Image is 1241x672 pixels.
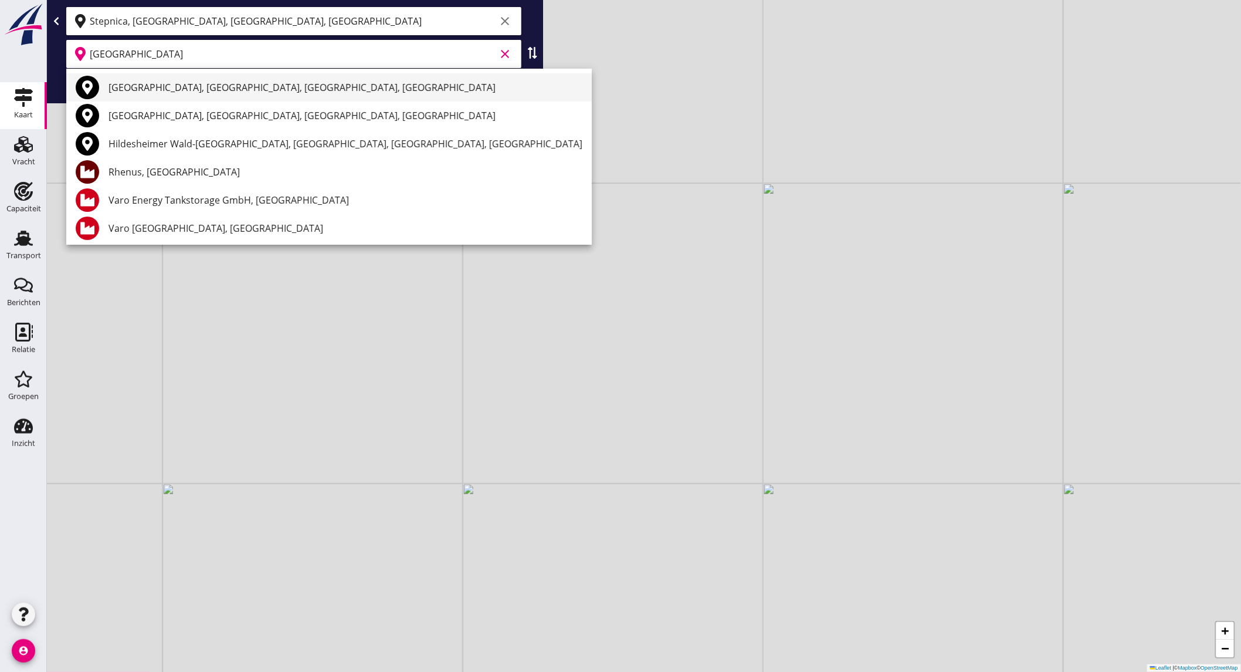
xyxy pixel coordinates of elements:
[108,137,582,151] div: Hildesheimer Wald-[GEOGRAPHIC_DATA], [GEOGRAPHIC_DATA], [GEOGRAPHIC_DATA], [GEOGRAPHIC_DATA]
[108,165,582,179] div: Rhenus, [GEOGRAPHIC_DATA]
[498,14,512,28] i: clear
[6,252,41,259] div: Transport
[108,80,582,94] div: [GEOGRAPHIC_DATA], [GEOGRAPHIC_DATA], [GEOGRAPHIC_DATA], [GEOGRAPHIC_DATA]
[1216,622,1234,640] a: Zoom in
[12,346,35,353] div: Relatie
[108,221,582,235] div: Varo [GEOGRAPHIC_DATA], [GEOGRAPHIC_DATA]
[8,393,39,400] div: Groepen
[12,440,35,447] div: Inzicht
[1173,665,1174,671] span: |
[2,3,45,46] img: logo-small.a267ee39.svg
[108,109,582,123] div: [GEOGRAPHIC_DATA], [GEOGRAPHIC_DATA], [GEOGRAPHIC_DATA], [GEOGRAPHIC_DATA]
[1216,640,1234,657] a: Zoom out
[1147,664,1241,672] div: © ©
[12,158,35,166] div: Vracht
[90,12,496,31] input: Vertrekpunt
[1222,623,1229,638] span: +
[1178,665,1197,671] a: Mapbox
[7,299,40,306] div: Berichten
[1201,665,1238,671] a: OpenStreetMap
[14,111,33,119] div: Kaart
[1222,641,1229,656] span: −
[6,205,41,212] div: Capaciteit
[12,639,35,663] i: account_circle
[90,45,496,63] input: Bestemming
[498,47,512,61] i: clear
[108,193,582,207] div: Varo Energy Tankstorage GmbH, [GEOGRAPHIC_DATA]
[1150,665,1171,671] a: Leaflet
